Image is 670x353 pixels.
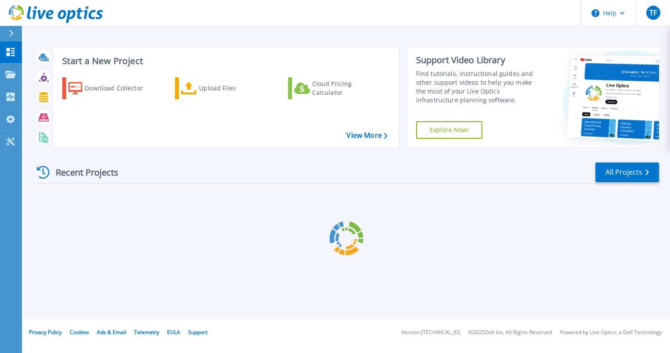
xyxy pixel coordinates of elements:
li: Powered by Live Optics, a Dell Technology [560,330,662,335]
a: Upload Files [175,77,273,99]
li: Version: [TECHNICAL_ID] [401,330,460,335]
div: Support Video Library [416,54,542,66]
span: TF [649,9,657,16]
div: Find tutorials, instructional guides and other support videos to help you make the most of your L... [416,69,542,104]
a: Explore Now! [416,121,483,139]
div: Cloud Pricing Calculator [312,79,382,97]
div: Upload Files [199,79,269,97]
a: Ads & Email [97,328,126,336]
a: Download Collector [62,77,160,99]
a: Telemetry [134,328,159,336]
a: All Projects [595,162,659,182]
h3: Start a New Project [62,56,387,66]
a: Cookies [70,328,89,336]
li: © 2025 Dell Inc. All Rights Reserved [468,330,552,335]
a: Cloud Pricing Calculator [288,77,386,99]
div: Recent Projects [34,162,130,183]
a: View More [346,131,387,140]
a: Privacy Policy [29,328,62,336]
div: Download Collector [85,79,155,97]
a: EULA [167,328,180,336]
a: Support [188,328,207,336]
